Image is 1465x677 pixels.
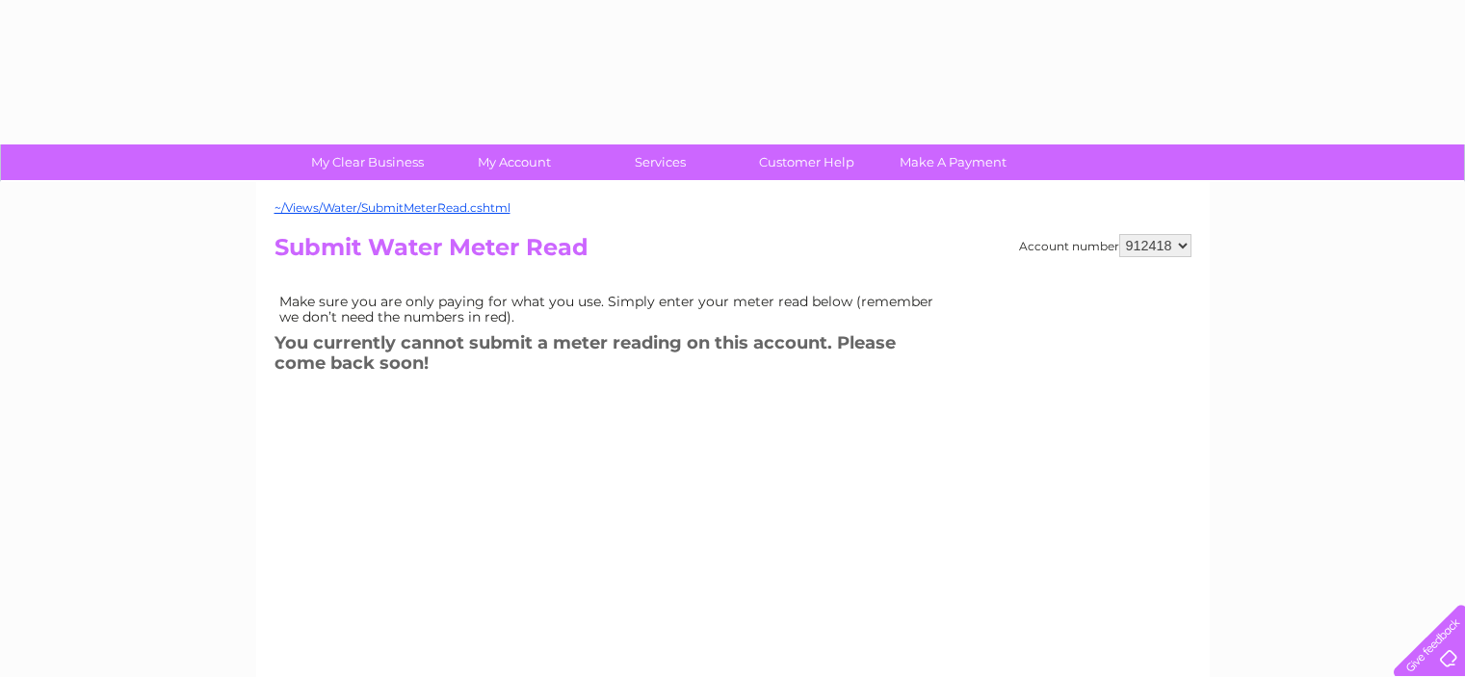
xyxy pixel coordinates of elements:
a: Customer Help [727,144,886,180]
h2: Submit Water Meter Read [275,234,1191,271]
td: Make sure you are only paying for what you use. Simply enter your meter read below (remember we d... [275,289,949,329]
a: ~/Views/Water/SubmitMeterRead.cshtml [275,200,510,215]
h3: You currently cannot submit a meter reading on this account. Please come back soon! [275,329,949,382]
a: Make A Payment [874,144,1033,180]
div: Account number [1019,234,1191,257]
a: My Clear Business [288,144,447,180]
a: My Account [434,144,593,180]
a: Services [581,144,740,180]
